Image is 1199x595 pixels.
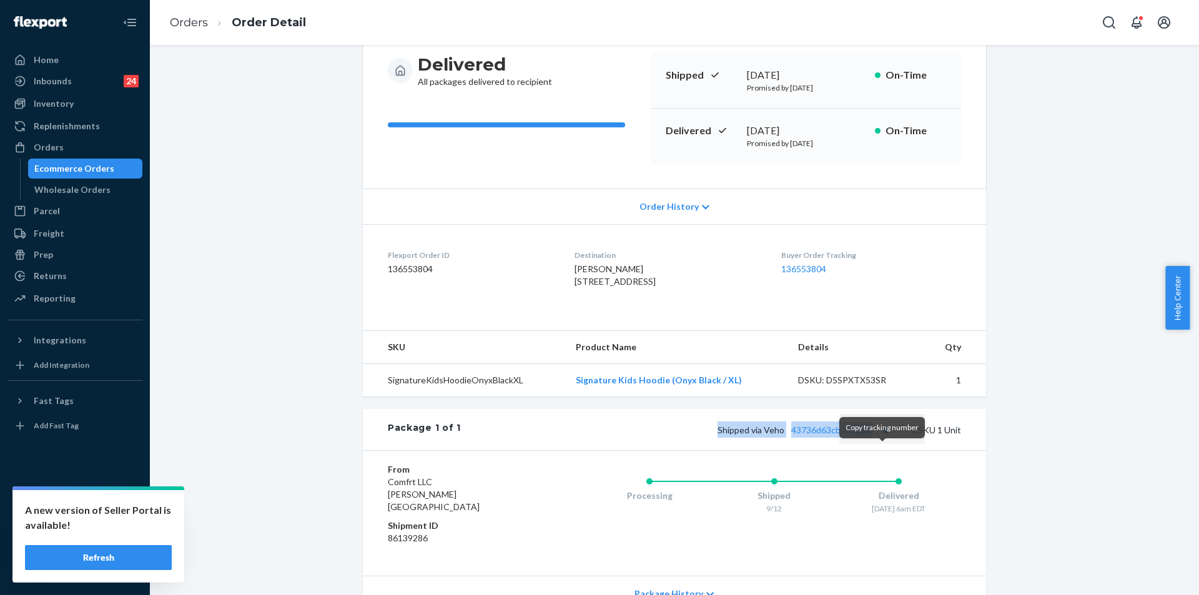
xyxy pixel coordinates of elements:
a: Returns [7,266,142,286]
button: Integrations [7,330,142,350]
div: Replenishments [34,120,100,132]
a: Prep [7,245,142,265]
th: Qty [925,331,986,364]
div: Add Integration [34,360,89,370]
dt: Destination [575,250,761,260]
p: On-Time [886,68,946,82]
div: Parcel [34,205,60,217]
h3: Delivered [418,53,552,76]
button: Open Search Box [1097,10,1122,35]
a: Parcel [7,201,142,221]
div: Reporting [34,292,76,305]
div: [DATE] [747,68,865,82]
a: 43736d63cb7f61aa0 [791,425,872,435]
a: Orders [7,137,142,157]
div: Wholesale Orders [34,184,111,196]
div: Add Fast Tag [34,420,79,431]
a: Help Center [7,539,142,559]
p: Promised by [DATE] [747,138,865,149]
div: [DATE] [747,124,865,138]
div: Orders [34,141,64,154]
td: SignatureKidsHoodieOnyxBlackXL [363,364,566,397]
span: [PERSON_NAME] [STREET_ADDRESS] [575,263,656,287]
a: Orders [170,16,208,29]
span: Order History [639,200,699,213]
dt: From [388,463,537,476]
div: Integrations [34,334,86,347]
p: Shipped [666,68,737,82]
a: Add Fast Tag [7,416,142,436]
ol: breadcrumbs [160,4,316,41]
a: Reporting [7,288,142,308]
p: On-Time [886,124,946,138]
div: All packages delivered to recipient [418,53,552,88]
button: Open account menu [1152,10,1177,35]
div: [DATE] 6am EDT [836,503,961,514]
button: Refresh [25,545,172,570]
div: Delivered [836,489,961,502]
p: Promised by [DATE] [747,82,865,93]
dt: Flexport Order ID [388,250,555,260]
div: Package 1 of 1 [388,421,461,438]
div: Ecommerce Orders [34,162,114,175]
span: Shipped via Veho [718,425,894,435]
div: Processing [587,489,712,502]
dt: Buyer Order Tracking [781,250,961,260]
div: Inventory [34,97,74,110]
p: Delivered [666,124,737,138]
p: A new version of Seller Portal is available! [25,503,172,533]
a: Inbounds24 [7,71,142,91]
a: Home [7,50,142,70]
img: Flexport logo [14,16,67,29]
a: Talk to Support [7,518,142,538]
a: Wholesale Orders [28,180,143,200]
a: Ecommerce Orders [28,159,143,179]
div: Fast Tags [34,395,74,407]
div: 1 SKU 1 Unit [461,421,961,438]
span: Copy tracking number [846,423,919,432]
div: Home [34,54,59,66]
div: Returns [34,270,67,282]
dt: Shipment ID [388,519,537,532]
a: Inventory [7,94,142,114]
button: Open notifications [1124,10,1149,35]
a: Freight [7,224,142,243]
a: Replenishments [7,116,142,136]
a: 136553804 [781,263,826,274]
div: Prep [34,248,53,261]
dd: 86139286 [388,532,537,544]
button: Give Feedback [7,560,142,580]
th: Product Name [566,331,787,364]
div: Shipped [712,489,837,502]
a: Signature Kids Hoodie (Onyx Black / XL) [576,375,742,385]
div: Freight [34,227,64,240]
span: Comfrt LLC [PERSON_NAME][GEOGRAPHIC_DATA] [388,476,480,512]
td: 1 [925,364,986,397]
dd: 136553804 [388,263,555,275]
a: Add Integration [7,355,142,375]
a: Order Detail [232,16,306,29]
button: Close Navigation [117,10,142,35]
a: Settings [7,496,142,516]
div: DSKU: D5SPXTX53SR [798,374,915,386]
th: Details [788,331,925,364]
div: 24 [124,75,139,87]
th: SKU [363,331,566,364]
div: Inbounds [34,75,72,87]
button: Fast Tags [7,391,142,411]
button: Help Center [1165,266,1190,330]
div: 9/12 [712,503,837,514]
